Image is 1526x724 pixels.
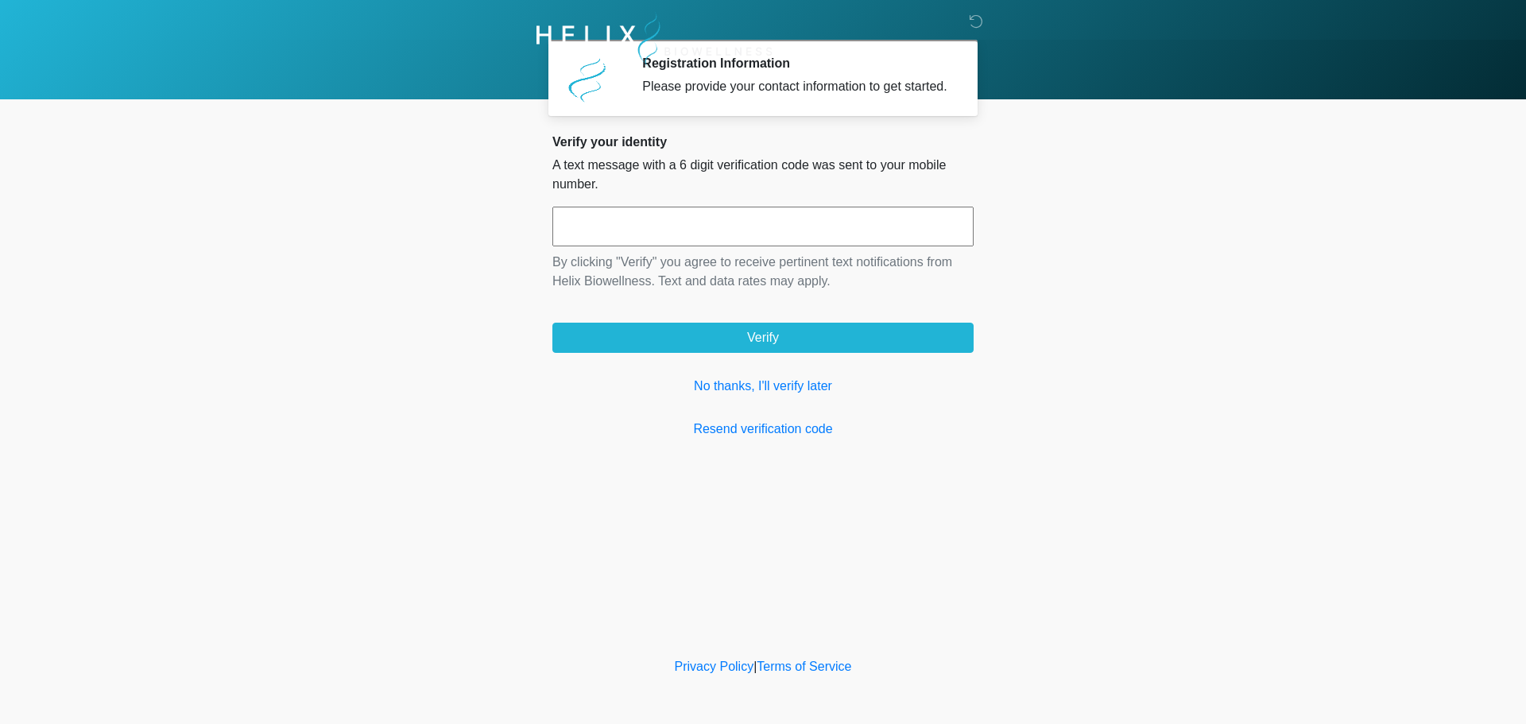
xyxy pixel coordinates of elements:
p: A text message with a 6 digit verification code was sent to your mobile number. [552,156,974,194]
h2: Verify your identity [552,134,974,149]
a: Resend verification code [552,420,974,439]
p: By clicking "Verify" you agree to receive pertinent text notifications from Helix Biowellness. Te... [552,253,974,291]
a: Privacy Policy [675,660,754,673]
img: Helix Biowellness Logo [536,12,773,68]
div: Please provide your contact information to get started. [642,77,950,96]
a: No thanks, I'll verify later [552,377,974,396]
a: | [753,660,757,673]
a: Terms of Service [757,660,851,673]
button: Verify [552,323,974,353]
